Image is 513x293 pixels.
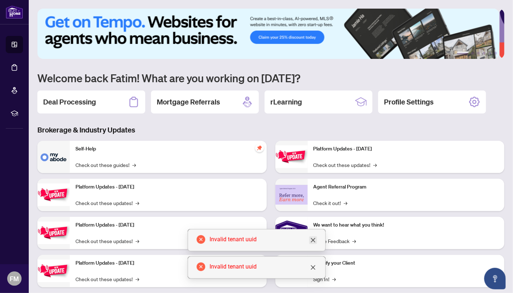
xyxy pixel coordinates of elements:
[37,125,504,135] h3: Brokerage & Industry Updates
[75,183,261,191] p: Platform Updates - [DATE]
[494,52,497,55] button: 6
[275,217,308,249] img: We want to hear what you think!
[255,144,264,152] span: pushpin
[75,275,139,283] a: Check out these updates!→
[313,259,499,267] p: Identify your Client
[310,237,316,243] span: close
[197,235,205,244] span: close-circle
[10,274,19,284] span: FM
[37,141,70,173] img: Self-Help
[37,183,70,206] img: Platform Updates - September 16, 2025
[270,97,302,107] h2: rLearning
[37,222,70,244] img: Platform Updates - July 21, 2025
[37,9,499,59] img: Slide 0
[310,265,316,270] span: close
[6,5,23,19] img: logo
[484,268,506,289] button: Open asap
[313,199,348,207] a: Check it out!→
[75,259,261,267] p: Platform Updates - [DATE]
[313,183,499,191] p: Agent Referral Program
[313,145,499,153] p: Platform Updates - [DATE]
[132,161,136,169] span: →
[210,262,317,271] div: Invalid tenant uuid
[75,199,139,207] a: Check out these updates!→
[43,97,96,107] h2: Deal Processing
[477,52,480,55] button: 3
[384,97,434,107] h2: Profile Settings
[309,264,317,271] a: Close
[275,145,308,168] img: Platform Updates - June 23, 2025
[309,236,317,244] a: Close
[210,235,317,244] div: Invalid tenant uuid
[313,161,377,169] a: Check out these updates!→
[157,97,220,107] h2: Mortgage Referrals
[374,161,377,169] span: →
[353,237,356,245] span: →
[75,237,139,245] a: Check out these updates!→
[37,71,504,85] h1: Welcome back Fatim! What are you working on [DATE]?
[344,199,348,207] span: →
[313,237,356,245] a: Leave Feedback→
[75,161,136,169] a: Check out these guides!→
[75,221,261,229] p: Platform Updates - [DATE]
[489,52,491,55] button: 5
[37,260,70,282] img: Platform Updates - July 8, 2025
[197,262,205,271] span: close-circle
[136,237,139,245] span: →
[483,52,486,55] button: 4
[457,52,468,55] button: 1
[471,52,474,55] button: 2
[75,145,261,153] p: Self-Help
[275,185,308,205] img: Agent Referral Program
[136,199,139,207] span: →
[313,275,336,283] a: Sign In!→
[136,275,139,283] span: →
[313,221,499,229] p: We want to hear what you think!
[333,275,336,283] span: →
